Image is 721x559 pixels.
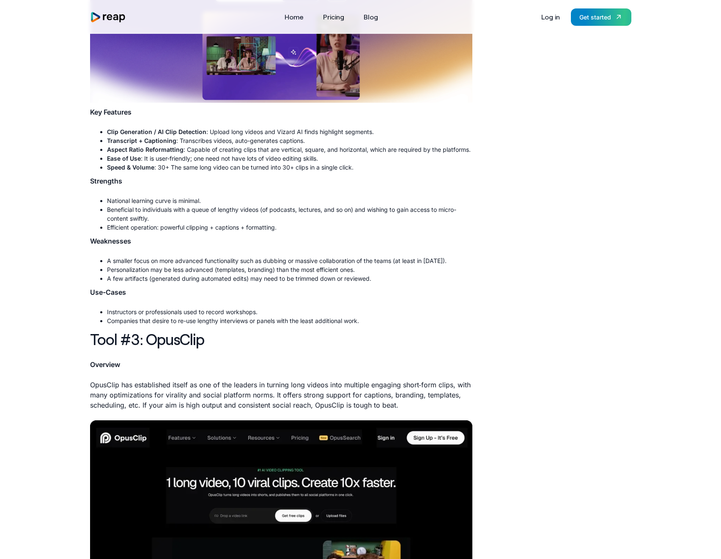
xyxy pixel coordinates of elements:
[107,316,472,325] li: Companies that desire to re-use lengthy interviews or panels with the least additional work.
[107,223,472,232] li: Efficient operation: powerful clipping + captions + formatting.
[90,11,126,23] img: reap logo
[537,10,564,24] a: Log in
[107,128,206,135] strong: Clip Generation / AI Clip Detection
[90,11,126,23] a: home
[107,145,472,154] li: : Capable of creating clips that are vertical, square, and horizontal, which are required by the ...
[107,307,472,316] li: Instructors or professionals used to record workshops.
[107,265,472,274] li: Personalization may be less advanced (templates, branding) than the most efficient ones.
[359,10,382,24] a: Blog
[107,146,184,153] strong: Aspect Ratio Reformatting
[107,205,472,223] li: Beneficial to individuals with a queue of lengthy videos (of podcasts, lectures, and so on) and w...
[579,13,611,22] div: Get started
[107,136,472,145] li: : Transcribes videos, auto-generates captions.
[107,196,472,205] li: National learning curve is minimal.
[319,10,348,24] a: Pricing
[280,10,308,24] a: Home
[90,177,122,185] strong: Strengths
[90,380,472,410] p: OpusClip has established itself as one of the leaders in turning long videos into multiple engagi...
[90,108,132,116] strong: Key Features
[571,8,631,26] a: Get started
[107,127,472,136] li: : Upload long videos and Vizard AI finds highlight segments.
[90,329,472,349] h2: Tool #3: OpusClip
[90,360,120,369] strong: Overview
[107,274,472,283] li: A few artifacts (generated during automated edits) may need to be trimmed down or reviewed.
[107,137,176,144] strong: Transcript + Captioning
[107,154,472,163] li: : It is user-friendly; one need not have lots of video editing skills.
[107,163,472,172] li: : 30+ The same long video can be turned into 30+ clips in a single click.
[107,164,154,171] strong: Speed & Volume
[107,256,472,265] li: A smaller focus on more advanced functionality such as dubbing or massive collaboration of the te...
[90,237,131,245] strong: Weaknesses
[90,288,126,296] strong: Use-Cases
[107,155,141,162] strong: Ease of Use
